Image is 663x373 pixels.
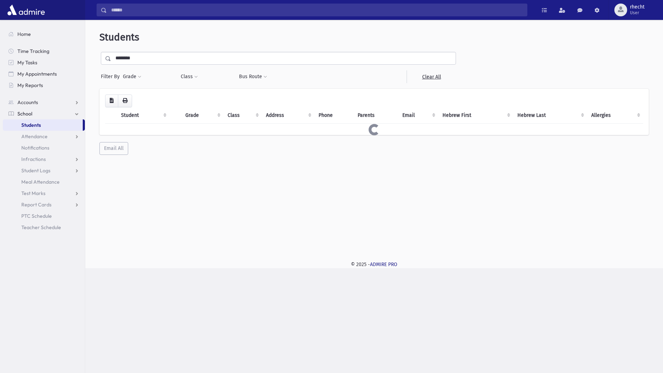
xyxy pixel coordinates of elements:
[3,165,85,176] a: Student Logs
[180,70,198,83] button: Class
[17,31,31,37] span: Home
[398,107,439,124] th: Email
[17,82,43,88] span: My Reports
[21,179,60,185] span: Meal Attendance
[3,153,85,165] a: Infractions
[21,224,61,231] span: Teacher Schedule
[21,133,48,140] span: Attendance
[630,10,645,16] span: User
[3,68,85,80] a: My Appointments
[6,3,47,17] img: AdmirePro
[3,108,85,119] a: School
[99,142,128,155] button: Email All
[105,94,118,107] button: CSV
[438,107,513,124] th: Hebrew First
[17,48,49,54] span: Time Tracking
[223,107,262,124] th: Class
[407,70,456,83] a: Clear All
[3,80,85,91] a: My Reports
[21,213,52,219] span: PTC Schedule
[21,156,46,162] span: Infractions
[101,73,123,80] span: Filter By
[3,57,85,68] a: My Tasks
[513,107,587,124] th: Hebrew Last
[262,107,314,124] th: Address
[3,28,85,40] a: Home
[21,145,49,151] span: Notifications
[181,107,223,124] th: Grade
[587,107,643,124] th: Allergies
[370,261,397,267] a: ADMIRE PRO
[3,222,85,233] a: Teacher Schedule
[17,71,57,77] span: My Appointments
[239,70,267,83] button: Bus Route
[117,107,169,124] th: Student
[3,119,83,131] a: Students
[118,94,132,107] button: Print
[630,4,645,10] span: rhecht
[3,142,85,153] a: Notifications
[21,190,45,196] span: Test Marks
[3,176,85,188] a: Meal Attendance
[21,167,50,174] span: Student Logs
[3,131,85,142] a: Attendance
[99,31,139,43] span: Students
[314,107,353,124] th: Phone
[17,110,32,117] span: School
[3,210,85,222] a: PTC Schedule
[17,99,38,106] span: Accounts
[3,188,85,199] a: Test Marks
[353,107,398,124] th: Parents
[21,201,51,208] span: Report Cards
[97,261,652,268] div: © 2025 -
[21,122,41,128] span: Students
[3,97,85,108] a: Accounts
[17,59,37,66] span: My Tasks
[107,4,527,16] input: Search
[123,70,142,83] button: Grade
[3,199,85,210] a: Report Cards
[3,45,85,57] a: Time Tracking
